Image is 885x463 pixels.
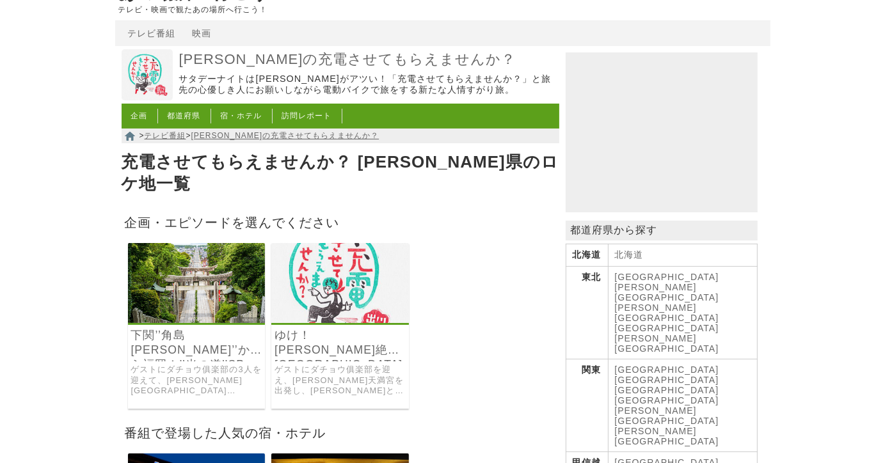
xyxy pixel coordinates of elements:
a: [PERSON_NAME] [615,426,697,436]
a: [PERSON_NAME][GEOGRAPHIC_DATA] [615,333,719,354]
a: 企画 [131,111,148,120]
a: [GEOGRAPHIC_DATA] [615,385,719,395]
a: 都道府県 [168,111,201,120]
h1: 充電させてもらえませんか？ [PERSON_NAME]県のロケ地一覧 [122,148,559,198]
th: 関東 [566,359,608,452]
a: [GEOGRAPHIC_DATA] [615,436,719,446]
a: 訪問レポート [282,111,332,120]
th: 東北 [566,267,608,359]
a: テレビ番組 [145,131,186,140]
a: ゆけ！[PERSON_NAME]絶景[GEOGRAPHIC_DATA] [275,328,406,357]
img: 出川哲朗の充電させてもらえませんか？ [122,49,173,100]
a: [PERSON_NAME][GEOGRAPHIC_DATA] [615,302,719,323]
p: テレビ・映画で観たあの場所へ行こう！ [118,5,729,14]
a: テレビ番組 [128,28,176,38]
a: 出川哲朗の充電させてもらえませんか？ 行くぞ！山口パワスポ街道！！＜防府天満宮＞から＜秋吉台＞通って＜萩＞へ！ですがダチョウさんがプンプンだ！夕日の超映えスポット神社でヤバいよヤバいよSP [271,314,409,325]
h2: 企画・エピソードを選んでください [122,211,559,233]
a: [GEOGRAPHIC_DATA] [615,365,719,375]
a: 出川哲朗の充電させてもらえませんか？ 美しすぎる下関’’角島大橋’’から関門海峡渡って福岡！奇跡の’’光の道’’145キロ！ですがジモンに竜兵とダチョウが三銃士そろってヤ～バいよヤ～バいよSP [128,314,266,325]
a: ゲストにダチョウ俱楽部を迎え、[PERSON_NAME]天満宮を出発し、[PERSON_NAME]と[GEOGRAPHIC_DATA]を経由して元乃隅神社を目指した[PERSON_NAME]の旅。 [275,365,406,396]
a: [PERSON_NAME]の充電させてもらえませんか？ [179,51,556,69]
img: 出川哲朗の充電させてもらえませんか？ 美しすぎる下関’’角島大橋’’から関門海峡渡って福岡！奇跡の’’光の道’’145キロ！ですがジモンに竜兵とダチョウが三銃士そろってヤ～バいよヤ～バいよSP [128,243,266,323]
a: 北海道 [615,249,644,260]
p: 都道府県から探す [566,221,758,240]
a: 映画 [192,28,211,38]
a: 出川哲朗の充電させてもらえませんか？ [122,91,173,102]
a: [GEOGRAPHIC_DATA] [615,323,719,333]
a: [GEOGRAPHIC_DATA] [615,395,719,405]
a: ゲストにダチョウ俱楽部の3人を迎えて、[PERSON_NAME][GEOGRAPHIC_DATA][GEOGRAPHIC_DATA][PERSON_NAME]”から[GEOGRAPHIC_DAT... [131,365,262,396]
a: [GEOGRAPHIC_DATA] [615,272,719,282]
nav: > > [122,129,559,143]
iframe: Advertisement [566,52,758,212]
a: 下関’’角島[PERSON_NAME]’’から福岡！’’光の道’’SP [131,328,262,357]
th: 北海道 [566,244,608,267]
a: [PERSON_NAME][GEOGRAPHIC_DATA] [615,282,719,302]
img: 出川哲朗の充電させてもらえませんか？ 行くぞ！山口パワスポ街道！！＜防府天満宮＞から＜秋吉台＞通って＜萩＞へ！ですがダチョウさんがプンプンだ！夕日の超映えスポット神社でヤバいよヤバいよSP [271,243,409,323]
a: [GEOGRAPHIC_DATA] [615,375,719,385]
p: サタデーナイトは[PERSON_NAME]がアツい！「充電させてもらえませんか？」と旅先の心優しき人にお願いしながら電動バイクで旅をする新たな人情すがり旅。 [179,74,556,96]
a: [PERSON_NAME]の充電させてもらえませんか？ [191,131,379,140]
a: 宿・ホテル [221,111,262,120]
h2: 番組で登場した人気の宿・ホテル [122,421,559,444]
a: [PERSON_NAME][GEOGRAPHIC_DATA] [615,405,719,426]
